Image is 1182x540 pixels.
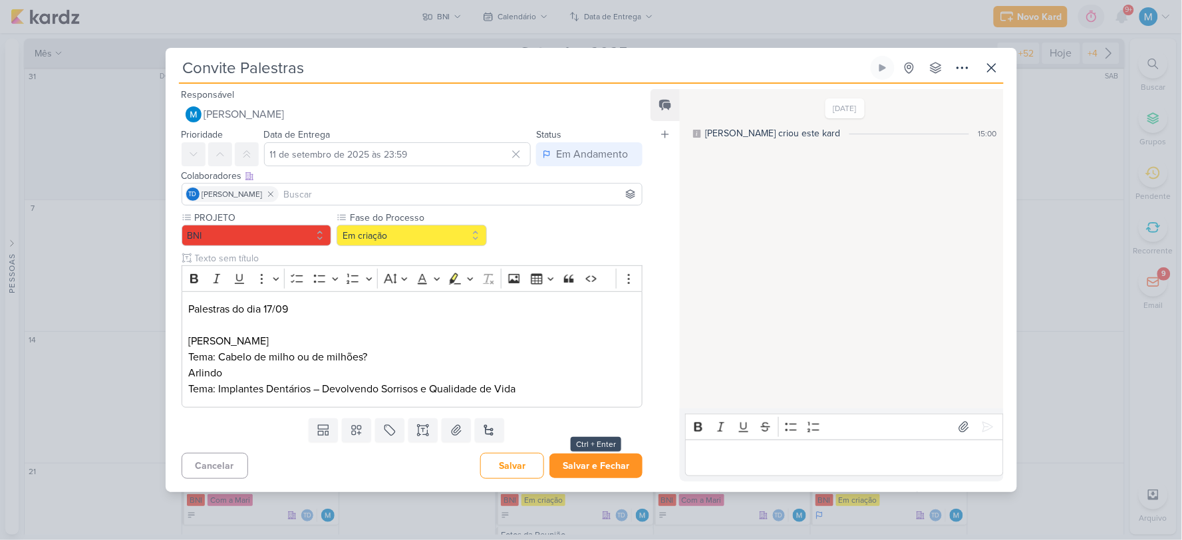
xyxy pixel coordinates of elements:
div: Em Andamento [556,146,628,162]
button: Salvar [480,453,544,479]
p: [PERSON_NAME] [188,333,635,349]
label: Prioridade [182,129,223,140]
label: Responsável [182,89,235,100]
label: Status [536,129,561,140]
input: Select a date [264,142,531,166]
button: [PERSON_NAME] [182,102,643,126]
p: Palestras do dia 17/09 [188,301,635,317]
div: Ligar relógio [877,63,888,73]
input: Buscar [281,186,640,202]
button: Em Andamento [536,142,643,166]
button: Em criação [337,225,487,246]
p: Arlindo [188,365,635,381]
div: 15:00 [978,128,997,140]
p: Tema: Cabelo de milho ou de milhões? [188,349,635,365]
button: Cancelar [182,453,248,479]
div: Editor toolbar [182,265,643,291]
label: PROJETO [194,211,332,225]
img: MARIANA MIRANDA [186,106,202,122]
p: Td [189,192,197,198]
div: Editor toolbar [685,414,1003,440]
button: BNI [182,225,332,246]
label: Fase do Processo [349,211,487,225]
input: Kard Sem Título [179,56,868,80]
p: Tema: Implantes Dentários – Devolvendo Sorrisos e Qualidade de Vida [188,381,635,397]
label: Data de Entrega [264,129,331,140]
span: [PERSON_NAME] [204,106,285,122]
span: [PERSON_NAME] [202,188,263,200]
button: Salvar e Fechar [549,454,643,478]
div: Ctrl + Enter [571,437,621,452]
div: [PERSON_NAME] criou este kard [705,126,840,140]
div: Editor editing area: main [182,291,643,408]
input: Texto sem título [192,251,643,265]
div: Editor editing area: main [685,440,1003,476]
div: Colaboradores [182,169,643,183]
div: Thais de carvalho [186,188,200,201]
